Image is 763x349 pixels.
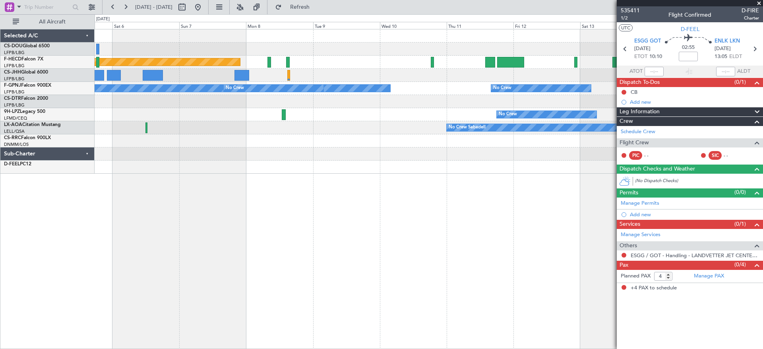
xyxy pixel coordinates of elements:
span: Dispatch To-Dos [620,78,660,87]
span: Permits [620,188,638,198]
div: Mon 8 [246,22,313,29]
span: ETOT [634,53,647,61]
span: D-FEEL [681,25,699,33]
a: D-FEELPC12 [4,162,31,167]
span: CS-DOU [4,44,23,48]
a: ESGG / GOT - Handling - LANDVETTER JET CENTER ESGG/GOT [631,252,759,259]
a: Schedule Crew [621,128,655,136]
span: CS-DTR [4,96,21,101]
span: 535411 [621,6,640,15]
a: LELL/QSA [4,128,25,134]
span: F-HECD [4,57,21,62]
span: 10:10 [649,53,662,61]
a: LX-AOACitation Mustang [4,122,61,127]
button: UTC [619,24,633,31]
div: No Crew [226,82,244,94]
span: (0/1) [734,78,746,86]
span: Refresh [283,4,317,10]
span: D-FIRE [742,6,759,15]
div: Sat 13 [580,22,647,29]
div: (No Dispatch Checks) [635,178,763,186]
span: Others [620,241,637,250]
a: DNMM/LOS [4,142,29,147]
span: 13:05 [715,53,727,61]
span: [DATE] - [DATE] [135,4,172,11]
span: CS-JHH [4,70,21,75]
button: All Aircraft [9,16,86,28]
a: CS-DTRFalcon 2000 [4,96,48,101]
a: LFMD/CEQ [4,115,27,121]
div: Wed 10 [380,22,447,29]
span: 02:55 [682,44,695,52]
span: CS-RRC [4,136,21,140]
a: CS-JHHGlobal 6000 [4,70,48,75]
a: LFPB/LBG [4,102,25,108]
span: +4 PAX to schedule [631,284,677,292]
a: F-HECDFalcon 7X [4,57,43,62]
span: (0/1) [734,220,746,228]
div: Thu 11 [447,22,513,29]
span: ATOT [629,68,643,76]
a: Manage Permits [621,200,659,207]
a: F-GPNJFalcon 900EX [4,83,51,88]
div: - - [644,152,662,159]
button: Refresh [271,1,319,14]
span: 1/2 [621,15,640,21]
div: Fri 12 [513,22,580,29]
a: LFPB/LBG [4,50,25,56]
span: LX-AOA [4,122,22,127]
div: PIC [629,151,642,160]
div: Sat 6 [112,22,179,29]
a: CS-RRCFalcon 900LX [4,136,51,140]
a: CS-DOUGlobal 6500 [4,44,50,48]
a: Manage PAX [694,272,724,280]
span: ELDT [729,53,742,61]
span: Flight Crew [620,138,649,147]
div: No Crew [499,109,517,120]
span: [DATE] [634,45,651,53]
span: Dispatch Checks and Weather [620,165,695,174]
label: Planned PAX [621,272,651,280]
span: (0/0) [734,188,746,196]
a: LFPB/LBG [4,76,25,82]
div: Flight Confirmed [668,11,711,19]
div: Add new [630,211,759,218]
span: Crew [620,117,633,126]
span: Pax [620,261,628,270]
span: Leg Information [620,107,660,116]
span: D-FEEL [4,162,20,167]
input: --:-- [645,67,664,76]
div: No Crew Sabadell [449,122,486,134]
div: No Crew [493,82,511,94]
div: CB [631,89,637,95]
a: Manage Services [621,231,660,239]
div: Tue 9 [313,22,380,29]
span: ESGG GOT [634,37,661,45]
span: ALDT [737,68,750,76]
span: ENLK LKN [715,37,740,45]
div: SIC [709,151,722,160]
a: 9H-LPZLegacy 500 [4,109,45,114]
span: F-GPNJ [4,83,21,88]
span: (0/4) [734,260,746,269]
div: Sun 7 [179,22,246,29]
span: 9H-LPZ [4,109,20,114]
div: - - [724,152,742,159]
span: All Aircraft [21,19,84,25]
input: Trip Number [24,1,70,13]
div: [DATE] [96,16,110,23]
span: Charter [742,15,759,21]
span: Services [620,220,640,229]
a: LFPB/LBG [4,89,25,95]
span: [DATE] [715,45,731,53]
div: Add new [630,99,759,105]
a: LFPB/LBG [4,63,25,69]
